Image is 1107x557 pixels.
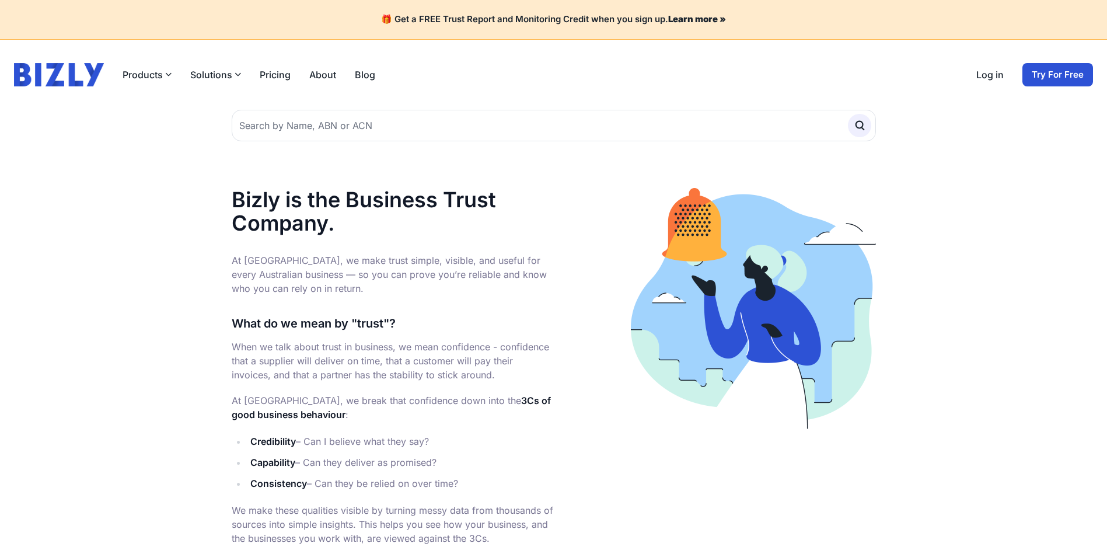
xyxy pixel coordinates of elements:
a: About [309,68,336,82]
h1: Bizly is the Business Trust Company. [232,188,554,235]
strong: Capability [250,457,295,468]
strong: Consistency [250,478,307,489]
button: Solutions [190,68,241,82]
li: – Can they deliver as promised? [247,454,554,471]
a: Learn more » [668,13,726,25]
p: At [GEOGRAPHIC_DATA], we break that confidence down into the : [232,394,554,422]
h3: What do we mean by "trust"? [232,314,554,333]
p: When we talk about trust in business, we mean confidence - confidence that a supplier will delive... [232,340,554,382]
a: Blog [355,68,375,82]
strong: 3Cs of good business behaviour [232,395,551,420]
a: Pricing [260,68,291,82]
p: We make these qualities visible by turning messy data from thousands of sources into simple insig... [232,503,554,545]
button: Products [123,68,172,82]
h4: 🎁 Get a FREE Trust Report and Monitoring Credit when you sign up. [14,14,1093,25]
strong: Credibility [250,436,296,447]
a: Try For Free [1022,63,1093,86]
li: – Can they be relied on over time? [247,475,554,492]
input: Search by Name, ABN or ACN [232,110,876,141]
a: Log in [976,68,1004,82]
li: – Can I believe what they say? [247,433,554,450]
p: At [GEOGRAPHIC_DATA], we make trust simple, visible, and useful for every Australian business — s... [232,253,554,295]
